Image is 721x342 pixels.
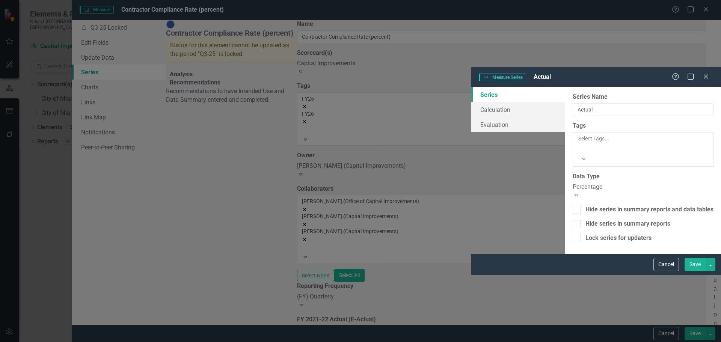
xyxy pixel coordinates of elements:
[479,74,526,81] span: Measure Series
[573,122,713,130] label: Tags
[471,117,565,132] a: Evaluation
[585,220,670,228] div: Hide series in summary reports
[585,234,652,243] div: Lock series for updaters
[534,73,551,80] span: Actual
[585,205,713,214] div: Hide series in summary reports and data tables
[471,87,565,102] a: Series
[578,135,708,142] div: Select Tags...
[573,183,713,191] div: Percentage
[573,172,713,181] label: Data Type
[685,258,706,271] button: Save
[573,93,713,101] label: Series Name
[573,103,713,116] input: Series Name
[471,102,565,117] a: Calculation
[653,258,679,271] button: Cancel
